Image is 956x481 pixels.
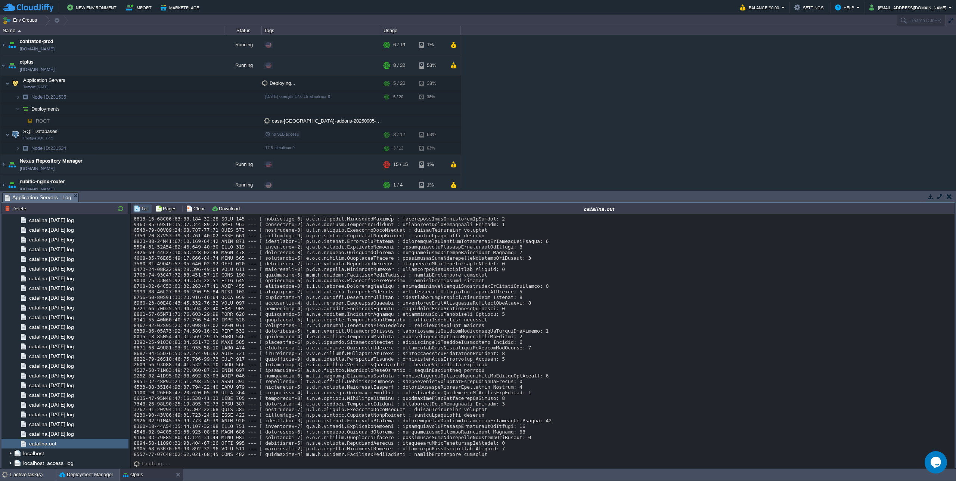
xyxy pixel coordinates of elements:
span: Node ID: [31,94,50,100]
button: Delete [5,205,28,212]
img: AMDAwAAAACH5BAEAAAAALAAAAAABAAEAAAICRAEAOw== [16,142,20,154]
img: CloudJiffy [3,3,53,12]
div: 3 / 12 [393,127,405,142]
a: localhost [22,450,45,457]
a: catalina.[DATE].log [28,392,75,398]
img: AMDAwAAAACH5BAEAAAAALAAAAAABAAEAAAICRAEAOw== [0,154,6,175]
a: localhost_access_log [22,460,75,466]
a: catalina.[DATE].log [28,256,75,262]
button: Balance ₹0.00 [740,3,781,12]
img: AMDAwAAAACH5BAEAAAAALAAAAAABAAEAAAICRAEAOw== [7,175,17,195]
a: Node ID:231535 [31,94,67,100]
a: catalina.[DATE].log [28,333,75,340]
span: Tomcat [DATE] [23,85,49,89]
span: catalina.[DATE].log [28,217,75,223]
a: SQL DatabasesPostgreSQL 17.5 [22,129,59,134]
a: [DOMAIN_NAME] [20,45,55,53]
span: Application Servers : Log [5,193,71,202]
span: Deploying... [262,80,295,86]
a: catalina.[DATE].log [28,295,75,301]
a: contratos-prod [20,38,53,45]
div: 63% [419,142,444,154]
div: Status [225,26,261,35]
a: catalina.[DATE].log [28,246,75,253]
div: Loading... [142,461,171,466]
span: no SLB access [265,132,299,136]
a: Node ID:231534 [31,145,67,151]
span: Application Servers [22,77,66,83]
div: 15 / 15 [393,154,408,175]
img: AMDAwAAAACH5BAEAAAAALAAAAAABAAEAAAICRAEAOw== [134,461,142,467]
button: Import [126,3,154,12]
button: ctplus [123,471,143,478]
button: New Environment [67,3,119,12]
div: Name [1,26,224,35]
img: AMDAwAAAACH5BAEAAAAALAAAAAABAAEAAAICRAEAOw== [20,115,25,127]
a: ctplus [20,58,34,66]
a: catalina.[DATE].log [28,275,75,282]
a: catalina.[DATE].log [28,343,75,350]
span: Node ID: [31,145,50,151]
span: casa-[GEOGRAPHIC_DATA]-addons-20250905-1445.war being deployed... [264,118,434,124]
img: AMDAwAAAACH5BAEAAAAALAAAAAABAAEAAAICRAEAOw== [20,103,31,115]
button: Env Groups [3,15,40,25]
img: AMDAwAAAACH5BAEAAAAALAAAAAABAAEAAAICRAEAOw== [16,103,20,115]
div: 5 / 20 [393,76,405,91]
a: catalina.[DATE].log [28,421,75,428]
button: [EMAIL_ADDRESS][DOMAIN_NAME] [869,3,949,12]
img: AMDAwAAAACH5BAEAAAAALAAAAAABAAEAAAICRAEAOw== [0,55,6,75]
img: AMDAwAAAACH5BAEAAAAALAAAAAABAAEAAAICRAEAOw== [10,127,21,142]
div: 1 active task(s) [9,469,56,481]
a: Deployments [31,106,61,112]
a: catalina.[DATE].log [28,411,75,418]
span: catalina.[DATE].log [28,324,75,330]
a: catalina.[DATE].log [28,314,75,321]
img: AMDAwAAAACH5BAEAAAAALAAAAAABAAEAAAICRAEAOw== [5,76,10,91]
button: Settings [794,3,826,12]
a: catalina.[DATE].log [28,382,75,389]
div: 38% [419,91,444,103]
div: Running [224,175,262,195]
span: ROOT [35,118,51,124]
a: catalina.[DATE].log [28,285,75,292]
span: catalina.[DATE].log [28,401,75,408]
a: Application ServersTomcat [DATE] [22,77,66,83]
button: Help [835,3,856,12]
span: [DATE]-openjdk-17.0.15-almalinux-9 [265,94,330,99]
div: 53% [419,55,444,75]
div: 8 / 32 [393,55,405,75]
img: AMDAwAAAACH5BAEAAAAALAAAAAABAAEAAAICRAEAOw== [25,115,35,127]
div: 6 / 19 [393,35,405,55]
span: 17.5-almalinux-9 [265,145,295,150]
a: catalina.[DATE].log [28,363,75,369]
div: Running [224,55,262,75]
span: catalina.[DATE].log [28,353,75,360]
div: Running [224,154,262,175]
a: Nexus Repository Manager [20,157,83,165]
a: catalina.[DATE].log [28,226,75,233]
a: catalina.[DATE].log [28,372,75,379]
a: catalina.[DATE].log [28,236,75,243]
img: AMDAwAAAACH5BAEAAAAALAAAAAABAAEAAAICRAEAOw== [10,76,21,91]
button: Download [211,205,242,212]
img: AMDAwAAAACH5BAEAAAAALAAAAAABAAEAAAICRAEAOw== [5,127,10,142]
button: Pages [155,205,179,212]
a: catalina.[DATE].log [28,431,75,437]
a: catalina.[DATE].log [28,265,75,272]
div: 1% [419,175,444,195]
